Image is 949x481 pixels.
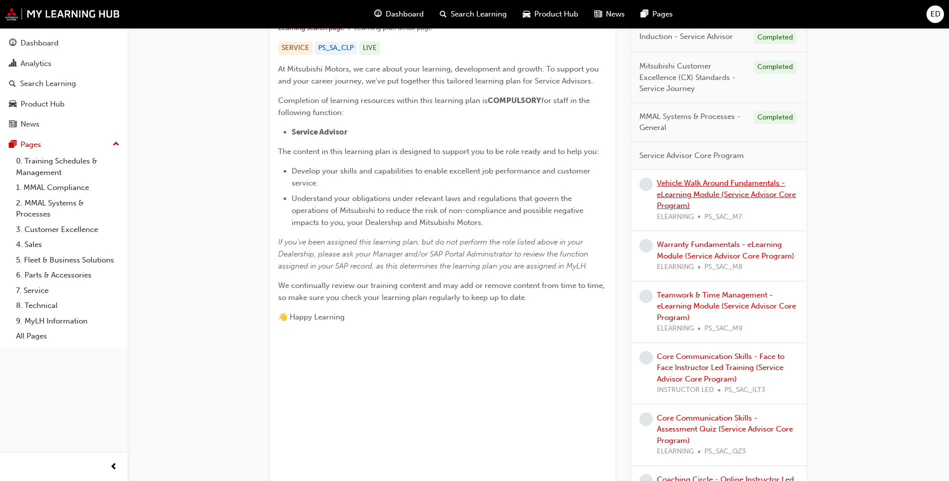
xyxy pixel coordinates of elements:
[754,31,796,44] div: Completed
[639,351,653,364] span: learningRecordVerb_NONE-icon
[657,261,694,273] span: ELEARNING
[451,8,507,20] span: Search Learning
[926,5,944,23] button: ED
[534,8,578,20] span: Product Hub
[639,239,653,252] span: learningRecordVerb_NONE-icon
[278,281,607,302] span: We continually review our training content and may add or remove content from time to time, so ma...
[278,147,599,156] span: The content in this learning plan is designed to support you to be role ready and to help you:
[315,41,357,55] div: PS_SA_CLP
[657,290,796,322] a: Teamwork & Time Management - eLearning Module (Service Advisor Core Program)
[12,153,124,180] a: 0. Training Schedules & Management
[657,240,794,260] a: Warranty Fundamentals - eLearning Module (Service Advisor Core Program)
[9,120,17,129] span: news-icon
[4,74,124,93] a: Search Learning
[704,261,742,273] span: PS_SAC_M8
[20,78,76,89] div: Search Learning
[633,4,681,24] a: pages-iconPages
[606,8,625,20] span: News
[292,194,585,227] span: Understand your obligations under relevant laws and regulations that govern the operations of Mit...
[4,54,124,73] a: Analytics
[704,323,742,334] span: PS_SAC_M9
[657,211,694,223] span: ELEARNING
[930,8,940,20] span: ED
[292,166,592,187] span: Develop your skills and capabilities to enable excellent job performance and customer service.
[641,8,648,20] span: pages-icon
[657,323,694,334] span: ELEARNING
[9,79,16,88] span: search-icon
[5,7,120,20] img: mmal
[657,178,796,210] a: Vehicle Walk Around Fundamentals - eLearning Module (Service Advisor Core Program)
[657,413,793,445] a: Core Communication Skills - Assessment Quiz (Service Advisor Core Program)
[278,312,345,321] span: 👋 Happy Learning
[4,135,124,154] button: Pages
[586,4,633,24] a: news-iconNews
[278,96,592,117] span: for staff in the following function:
[639,289,653,303] span: learningRecordVerb_NONE-icon
[12,180,124,195] a: 1. MMAL Compliance
[657,352,784,383] a: Core Communication Skills - Face to Face Instructor Led Training (Service Advisor Core Program)
[113,138,120,151] span: up-icon
[359,41,380,55] div: LIVE
[754,60,796,74] div: Completed
[639,412,653,426] span: learningRecordVerb_NONE-icon
[21,139,41,150] div: Pages
[12,237,124,252] a: 4. Sales
[639,150,744,161] span: Service Advisor Core Program
[21,37,59,49] div: Dashboard
[652,8,673,20] span: Pages
[12,222,124,237] a: 3. Customer Excellence
[704,211,742,223] span: PS_SAC_M7
[386,8,424,20] span: Dashboard
[639,31,733,42] span: Induction - Service Advisor
[9,100,17,109] span: car-icon
[523,8,530,20] span: car-icon
[515,4,586,24] a: car-iconProduct Hub
[12,252,124,268] a: 5. Fleet & Business Solutions
[21,98,65,110] div: Product Hub
[278,23,344,32] a: Learning search page
[4,115,124,133] a: News
[657,384,714,396] span: INSTRUCTOR LED
[278,64,601,85] span: At Mitsubishi Motors, we care about your learning, development and growth. To support you and you...
[440,8,447,20] span: search-icon
[704,446,746,457] span: PS_SAC_QZ3
[12,267,124,283] a: 6. Parts & Accessories
[594,8,602,20] span: news-icon
[9,140,17,149] span: pages-icon
[4,32,124,135] button: DashboardAnalyticsSearch LearningProduct HubNews
[12,313,124,329] a: 9. MyLH Information
[292,127,347,136] span: Service Advisor
[12,195,124,222] a: 2. MMAL Systems & Processes
[12,298,124,313] a: 8. Technical
[639,60,746,94] span: Mitsubishi Customer Excellence (CX) Standards - Service Journey
[366,4,432,24] a: guage-iconDashboard
[4,95,124,113] a: Product Hub
[12,283,124,298] a: 7. Service
[4,34,124,52] a: Dashboard
[754,111,796,124] div: Completed
[12,328,124,344] a: All Pages
[657,446,694,457] span: ELEARNING
[278,96,488,105] span: Completion of learning resources within this learning plan is
[488,96,541,105] span: COMPULSORY
[21,118,40,130] div: News
[278,237,590,270] span: If you've been assigned this learning plan, but do not perform the role listed above in your Deal...
[110,461,118,473] span: prev-icon
[9,59,17,68] span: chart-icon
[9,39,17,48] span: guage-icon
[639,177,653,191] span: learningRecordVerb_NONE-icon
[639,111,746,133] span: MMAL Systems & Processes - General
[278,41,313,55] div: SERVICE
[21,58,52,69] div: Analytics
[724,384,765,396] span: PS_SAC_ILT3
[432,4,515,24] a: search-iconSearch Learning
[374,8,382,20] span: guage-icon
